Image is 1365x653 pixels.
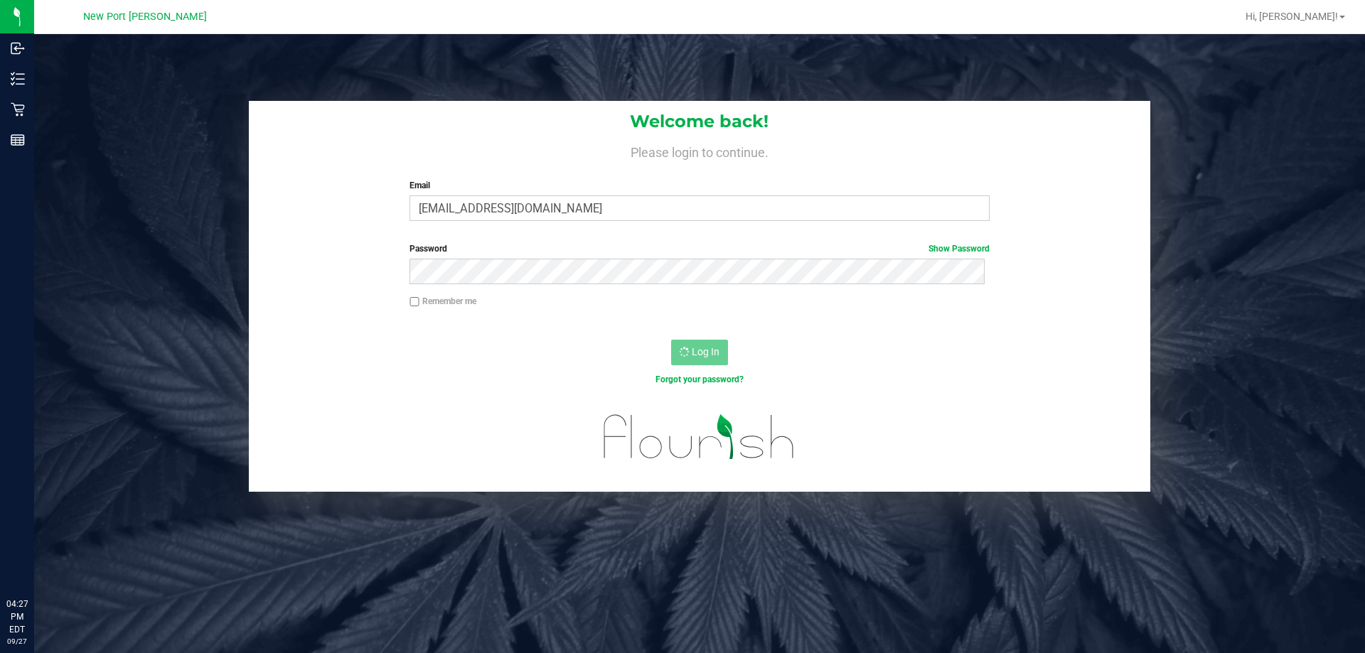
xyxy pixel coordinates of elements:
[409,244,447,254] span: Password
[409,179,989,192] label: Email
[6,636,28,647] p: 09/27
[587,401,812,473] img: flourish_logo.svg
[11,72,25,86] inline-svg: Inventory
[11,102,25,117] inline-svg: Retail
[11,41,25,55] inline-svg: Inbound
[692,346,719,357] span: Log In
[11,133,25,147] inline-svg: Reports
[928,244,990,254] a: Show Password
[655,374,744,384] a: Forgot your password?
[83,11,207,23] span: New Port [PERSON_NAME]
[1246,11,1338,22] span: Hi, [PERSON_NAME]!
[6,598,28,636] p: 04:27 PM EDT
[409,297,419,307] input: Remember me
[671,340,728,365] button: Log In
[249,142,1150,159] h4: Please login to continue.
[249,112,1150,131] h1: Welcome back!
[409,295,476,308] label: Remember me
